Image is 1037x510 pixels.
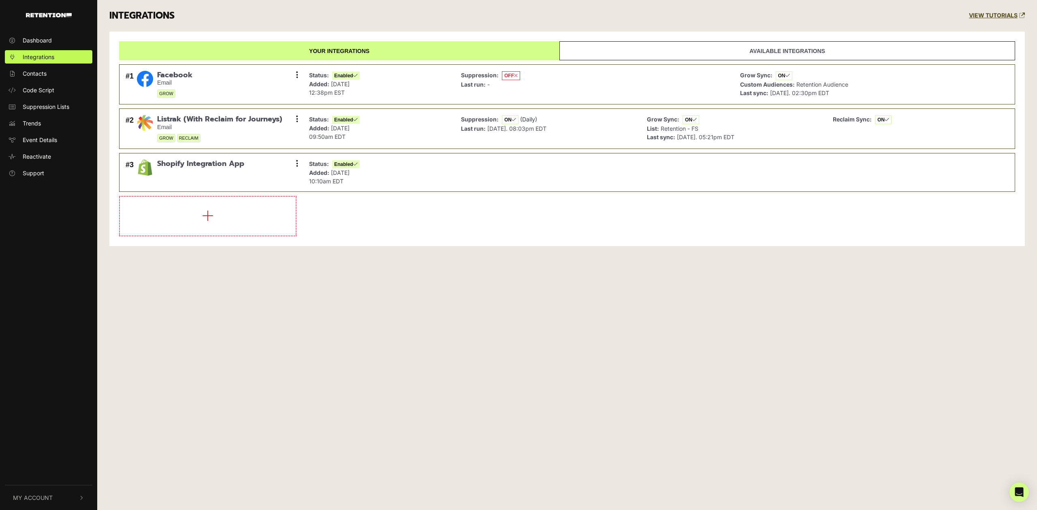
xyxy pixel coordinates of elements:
div: #3 [126,159,134,185]
strong: Grow Sync: [647,116,679,123]
a: Event Details [5,133,92,147]
div: #1 [126,71,134,98]
strong: Last sync: [740,89,768,96]
strong: Added: [309,169,329,176]
span: Retention - FS [661,125,698,132]
strong: Grow Sync: [740,72,772,79]
strong: Status: [309,72,329,79]
strong: Last run: [461,81,486,88]
strong: Status: [309,116,329,123]
span: GROW [157,134,175,142]
a: Dashboard [5,34,92,47]
span: - [487,81,490,88]
div: #2 [126,115,134,142]
strong: Added: [309,81,329,87]
a: Your integrations [119,41,559,60]
img: Listrak (With Reclaim for Journeys) [137,115,153,131]
span: Event Details [23,136,57,144]
span: Trends [23,119,41,127]
span: Shopify Integration App [157,159,244,168]
span: GROW [157,89,175,98]
span: Dashboard [23,36,52,45]
span: ON [875,115,892,124]
span: Enabled [332,116,360,124]
strong: Suppression: [461,116,499,123]
a: Available integrations [559,41,1015,60]
span: Listrak (With Reclaim for Journeys) [157,115,282,124]
small: Email [157,124,282,131]
a: Support [5,166,92,180]
span: Retention Audience [796,81,848,88]
div: Open Intercom Messenger [1009,482,1029,502]
span: [DATE] 12:38pm EST [309,81,350,96]
span: OFF [502,71,520,80]
span: My Account [13,493,53,502]
a: Reactivate [5,150,92,163]
strong: Last sync: [647,134,675,140]
span: Support [23,169,44,177]
span: Suppression Lists [23,102,69,111]
a: Integrations [5,50,92,64]
img: Retention.com [26,13,72,17]
h3: INTEGRATIONS [109,10,175,21]
span: Enabled [332,160,360,168]
span: Facebook [157,71,192,80]
strong: Last run: [461,125,486,132]
button: My Account [5,485,92,510]
a: Suppression Lists [5,100,92,113]
strong: Suppression: [461,72,499,79]
strong: Reclaim Sync: [833,116,872,123]
span: Contacts [23,69,47,78]
img: Facebook [137,71,153,87]
span: ON [776,71,792,80]
a: Contacts [5,67,92,80]
strong: Status: [309,160,329,167]
a: Trends [5,117,92,130]
strong: List: [647,125,659,132]
span: [DATE] 10:10am EDT [309,169,350,185]
span: [DATE]. 08:03pm EDT [487,125,546,132]
span: ON [502,115,518,124]
small: Email [157,79,192,86]
strong: Custom Audiences: [740,81,795,88]
a: VIEW TUTORIALS [969,12,1025,19]
span: [DATE]. 05:21pm EDT [677,134,734,140]
span: (Daily) [520,116,537,123]
span: RECLAIM [177,134,201,142]
strong: Added: [309,125,329,132]
img: Shopify Integration App [137,159,153,176]
span: Code Script [23,86,54,94]
a: Code Script [5,83,92,97]
span: [DATE]. 02:30pm EDT [770,89,829,96]
span: Integrations [23,53,54,61]
span: Enabled [332,72,360,80]
span: Reactivate [23,152,51,161]
span: ON [683,115,699,124]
